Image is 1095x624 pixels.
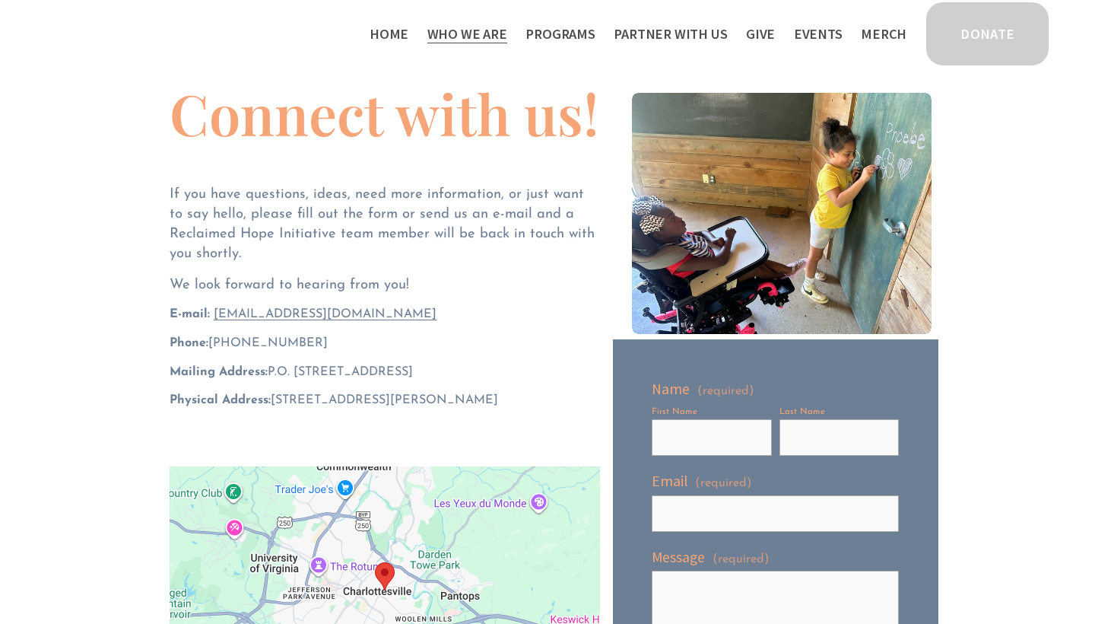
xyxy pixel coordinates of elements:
span: Programs [525,23,595,46]
span: (required) [695,475,752,492]
strong: E-mail: [170,308,210,320]
a: Events [794,21,843,46]
strong: Mailing Address: [170,366,268,378]
span: [STREET_ADDRESS][PERSON_NAME] [170,394,498,406]
div: Last Name [779,406,900,419]
a: [EMAIL_ADDRESS][DOMAIN_NAME] [214,308,436,320]
span: If you have questions, ideas, need more information, or just want to say hello, please fill out t... [170,187,599,261]
a: folder dropdown [427,21,507,46]
span: ‪[PHONE_NUMBER]‬ [170,337,328,349]
span: Email [652,471,687,492]
div: First Name [652,406,772,419]
span: P.O. [STREET_ADDRESS] [170,366,413,378]
a: folder dropdown [525,21,595,46]
span: Partner With Us [614,23,727,46]
span: We look forward to hearing from you! [170,278,409,292]
strong: Phone: [170,337,208,349]
h1: Connect with us! [170,85,599,142]
div: RHI Headquarters 911 East Jefferson Street Charlottesville, VA, 22902, United States [375,562,395,591]
a: folder dropdown [614,21,727,46]
a: Give [746,21,775,46]
span: Message [652,547,705,568]
span: (required) [713,551,770,568]
span: (required) [697,385,754,397]
strong: Physical Address: [170,394,271,406]
span: Who We Are [427,23,507,46]
a: Merch [861,21,906,46]
span: Name [652,379,690,400]
a: Home [370,21,408,46]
